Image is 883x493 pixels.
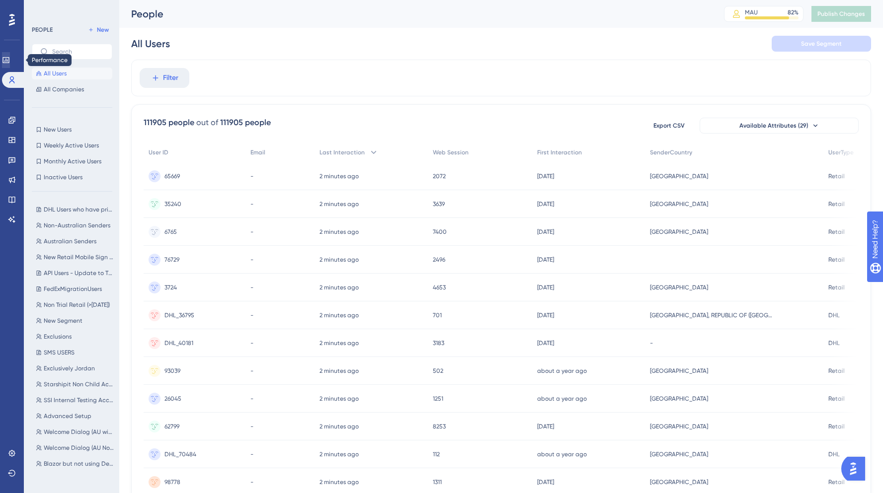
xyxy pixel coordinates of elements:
[32,83,112,95] button: All Companies
[32,378,118,390] button: Starshipit Non Child Accounts
[320,395,359,402] time: 2 minutes ago
[44,301,110,309] span: Non Trial Retail (>[DATE])
[131,7,699,21] div: People
[250,148,265,156] span: Email
[650,311,774,319] span: [GEOGRAPHIC_DATA], REPUBLIC OF ([GEOGRAPHIC_DATA])
[433,478,442,486] span: 1311
[537,479,554,486] time: [DATE]
[828,172,845,180] span: Retail
[164,478,180,486] span: 98778
[644,118,694,134] button: Export CSV
[700,118,859,134] button: Available Attributes (29)
[801,40,842,48] span: Save Segment
[250,172,253,180] span: -
[650,423,708,430] span: [GEOGRAPHIC_DATA]
[164,339,193,347] span: DHL_40181
[650,200,708,208] span: [GEOGRAPHIC_DATA]
[811,6,871,22] button: Publish Changes
[745,8,758,16] div: MAU
[196,117,218,129] div: out of
[650,478,708,486] span: [GEOGRAPHIC_DATA]
[320,451,359,458] time: 2 minutes ago
[828,256,845,264] span: Retail
[433,256,445,264] span: 2496
[44,237,96,245] span: Australian Senders
[250,200,253,208] span: -
[164,450,196,458] span: DHL_70484
[320,173,359,180] time: 2 minutes ago
[32,299,118,311] button: Non Trial Retail (>[DATE])
[828,339,840,347] span: DHL
[44,333,72,341] span: Exclusions
[44,70,67,77] span: All Users
[320,312,359,319] time: 2 minutes ago
[828,395,845,403] span: Retail
[164,283,177,291] span: 3724
[828,423,845,430] span: Retail
[320,423,359,430] time: 2 minutes ago
[828,450,840,458] span: DHL
[788,8,799,16] div: 82 %
[44,444,114,452] span: Welcome Dialog (AU No Carriers)
[32,171,112,183] button: Inactive Users
[44,253,114,261] span: New Retail Mobile Sign Ups (for onboarding)
[320,148,365,156] span: Last Interaction
[32,235,118,247] button: Australian Senders
[44,364,95,372] span: Exclusively Jordan
[44,396,114,404] span: SSI Internal Testing Accounts
[320,256,359,263] time: 2 minutes ago
[433,172,446,180] span: 2072
[828,311,840,319] span: DHL
[650,450,708,458] span: [GEOGRAPHIC_DATA]
[537,340,554,347] time: [DATE]
[650,395,708,403] span: [GEOGRAPHIC_DATA]
[250,228,253,236] span: -
[32,426,118,438] button: Welcome Dialog (AU with Carriers)
[537,312,554,319] time: [DATE]
[250,283,253,291] span: -
[828,367,845,375] span: Retail
[44,349,75,356] span: SMS USERS
[433,423,446,430] span: 8253
[650,339,653,347] span: -
[84,24,112,36] button: New
[32,362,118,374] button: Exclusively Jordan
[44,317,82,325] span: New Segment
[164,228,177,236] span: 6765
[250,423,253,430] span: -
[433,311,442,319] span: 701
[433,200,445,208] span: 3639
[32,458,118,470] button: Blazor but not using Desktop App
[220,117,271,129] div: 111905 people
[650,172,708,180] span: [GEOGRAPHIC_DATA]
[739,122,808,130] span: Available Attributes (29)
[320,479,359,486] time: 2 minutes ago
[828,200,845,208] span: Retail
[44,126,72,134] span: New Users
[828,148,854,156] span: UserType
[32,155,112,167] button: Monthly Active Users
[537,173,554,180] time: [DATE]
[97,26,109,34] span: New
[44,85,84,93] span: All Companies
[32,140,112,151] button: Weekly Active Users
[250,256,253,264] span: -
[653,122,685,130] span: Export CSV
[841,454,871,484] iframe: UserGuiding AI Assistant Launcher
[537,395,587,402] time: about a year ago
[144,117,194,129] div: 111905 people
[650,148,692,156] span: SenderCountry
[32,442,118,454] button: Welcome Dialog (AU No Carriers)
[772,36,871,52] button: Save Segment
[23,2,62,14] span: Need Help?
[164,200,181,208] span: 35240
[250,339,253,347] span: -
[163,72,178,84] span: Filter
[44,428,114,436] span: Welcome Dialog (AU with Carriers)
[44,380,114,388] span: Starshipit Non Child Accounts
[817,10,865,18] span: Publish Changes
[131,37,170,51] div: All Users
[537,451,587,458] time: about a year ago
[164,395,181,403] span: 26045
